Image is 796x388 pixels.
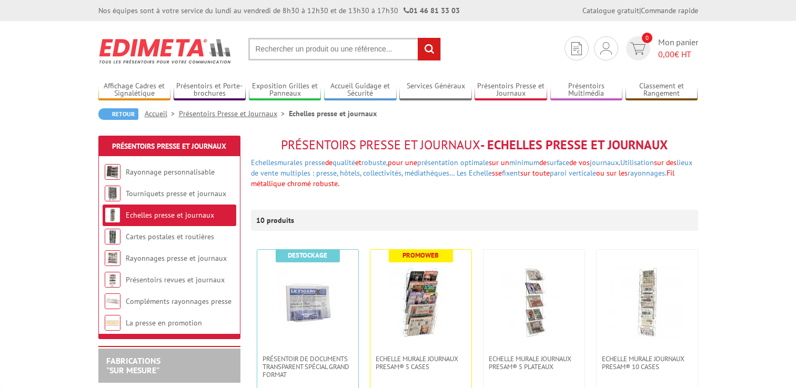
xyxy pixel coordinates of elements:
a: surface [547,158,569,167]
a: Echelle murale journaux Presam® 10 cases [597,355,698,371]
a: Accueil Guidage et Sécurité [324,81,397,99]
a: FABRICATIONS"Sur Mesure" [106,355,160,375]
img: Echelles presse et journaux [105,207,120,223]
a: murales [277,158,303,167]
a: optimale [460,158,489,167]
a: Présentoirs Presse et Journaux [475,81,547,99]
span: PRÉSENTOIR DE DOCUMENTS TRANSPARENT SPÉCIAL GRAND FORMAT [263,355,353,379]
a: Services Généraux [399,81,472,99]
img: devis rapide [630,43,646,55]
img: La presse en promotion [105,315,120,331]
a: Echelles [251,158,277,167]
a: Echelles presse et journaux [126,210,214,220]
a: Affichage Cadres et Signalétique [98,81,171,99]
img: Rayonnages presse et journaux [105,250,120,266]
strong: 01 46 81 33 03 [404,6,460,15]
a: Rayonnage personnalisable [126,167,215,177]
img: Tourniquets presse et journaux [105,186,120,201]
a: Cartes postales et routières [126,232,214,241]
a: devis rapide 0 Mon panier 0,00€ HT [623,36,698,60]
a: lieux de vente multiples : [251,158,692,178]
a: rayonnages. [628,168,667,178]
a: médiathèques… [405,168,455,178]
span: Echelle murale journaux Presam® 5 plateaux [489,355,579,371]
span: 0,00 [658,49,674,59]
img: Compléments rayonnages presse [105,293,120,309]
input: rechercher [418,38,440,60]
img: Présentoirs revues et journaux [105,272,120,288]
span: Présentoirs Presse et Journaux [281,137,480,153]
a: Compléments rayonnages presse [126,297,231,306]
a: minimum [509,158,539,167]
a: presse, [316,168,338,178]
span: 0 [642,33,652,43]
a: fixent [502,168,520,178]
img: Echelle murale journaux Presam® 5 cases [384,266,458,339]
span: € HT [658,48,698,60]
img: Edimeta [98,32,233,70]
a: La presse en promotion [126,318,202,328]
a: Présentoirs et Porte-brochures [174,81,246,99]
a: Echelle murale journaux Presam® 5 cases [370,355,471,371]
img: PRÉSENTOIR DE DOCUMENTS TRANSPARENT SPÉCIAL GRAND FORMAT [271,266,345,339]
h1: - Echelles presse et journaux [251,138,698,152]
a: Accueil [145,109,179,118]
a: presse [305,158,325,167]
a: Catalogue gratuit [582,6,639,15]
span: se sur toute ou sur les Fil métallique chromé robuste. [251,168,674,188]
p: 10 produits [256,210,296,231]
a: Exposition Grilles et Panneaux [249,81,321,99]
a: Utilisation [620,158,654,167]
li: Echelles presse et journaux [289,108,377,119]
a: Tourniquets presse et journaux [126,189,226,198]
a: Présentoirs revues et journaux [126,275,225,284]
div: | [582,5,698,16]
img: Echelle murale journaux Presam® 5 plateaux [497,266,571,339]
a: robuste, [361,158,388,167]
b: Promoweb [402,251,439,260]
span: s [492,168,495,178]
a: Classement et Rangement [626,81,698,99]
a: Présentoirs Presse et Journaux [112,141,226,151]
a: journaux [590,158,619,167]
img: Cartes postales et routières [105,229,120,244]
img: Echelle murale journaux Presam® 10 cases [610,266,684,339]
span: Mon panier [658,36,698,60]
span: Echelle murale journaux Presam® 5 cases [376,355,466,371]
a: hôtels, [340,168,361,178]
a: Retour [98,108,138,120]
a: Présentoirs Presse et Journaux [179,109,289,118]
input: Rechercher un produit ou une référence... [248,38,441,60]
b: Destockage [288,251,327,260]
a: qualité [332,158,355,167]
a: paroi verticale [550,168,596,178]
a: Présentoirs Multimédia [550,81,623,99]
a: Rayonnages presse et journaux [126,253,227,263]
a: Les Echelle [457,168,492,178]
a: collectivités, [363,168,402,178]
a: présentation [417,158,458,167]
img: Rayonnage personnalisable [105,164,120,180]
img: devis rapide [600,42,612,55]
span: de et pour une sur un de de vos . sur des [251,158,692,178]
img: devis rapide [571,42,582,55]
a: Commande rapide [641,6,698,15]
a: Echelle murale journaux Presam® 5 plateaux [483,355,585,371]
span: Echelle murale journaux Presam® 10 cases [602,355,692,371]
div: Nos équipes sont à votre service du lundi au vendredi de 8h30 à 12h30 et de 13h30 à 17h30 [98,5,460,16]
a: PRÉSENTOIR DE DOCUMENTS TRANSPARENT SPÉCIAL GRAND FORMAT [257,355,358,379]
